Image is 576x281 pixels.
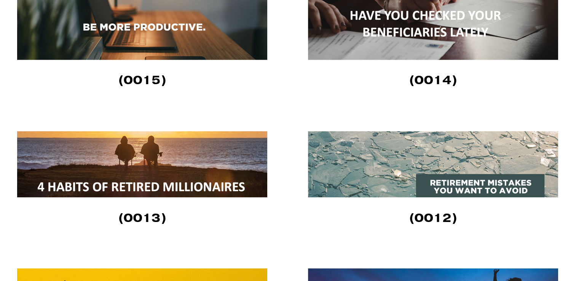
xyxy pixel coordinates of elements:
[118,210,166,225] strong: (0013)
[118,72,166,88] strong: (0015)
[409,72,457,88] strong: (0014)
[409,210,457,225] strong: (0012)
[17,131,267,197] img: 4 Habits of Retired Millionaires (0013) A million dollars in your retirement is a significant acc...
[308,131,558,197] img: Retirement Mistakes You Want to Avoid (0012) Nobody wants to wake up during retirement and discov...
